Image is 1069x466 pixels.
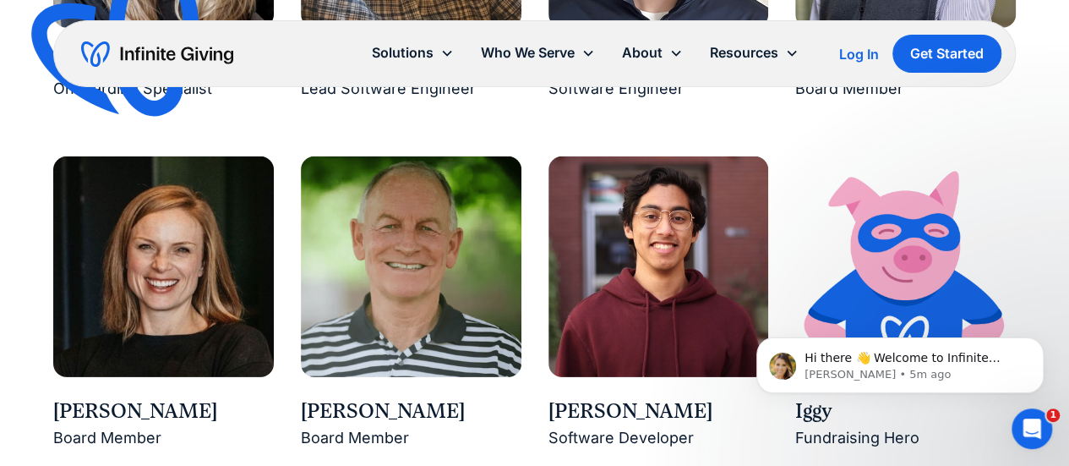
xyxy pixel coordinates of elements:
div: Resources [696,35,812,71]
div: Board Member [301,425,521,452]
div: Fundraising Hero [795,425,1016,452]
span: 1 [1046,408,1060,422]
a: Log In [839,44,879,64]
div: About [608,35,696,71]
div: Who We Serve [481,41,575,64]
div: Board Member [53,425,274,452]
div: Board Member [795,76,1016,102]
div: Solutions [358,35,467,71]
div: Software Engineer [548,76,769,102]
iframe: Intercom live chat [1012,408,1052,449]
iframe: Intercom notifications message [731,302,1069,420]
div: [PERSON_NAME] [301,397,521,426]
div: Software Developer [548,425,769,452]
div: About [622,41,663,64]
div: Log In [839,47,879,61]
div: Solutions [372,41,434,64]
div: Lead Software Engineer [301,76,521,102]
div: [PERSON_NAME] [548,397,769,426]
a: home [81,41,233,68]
a: Get Started [892,35,1001,73]
div: Who We Serve [467,35,608,71]
div: [PERSON_NAME] [53,397,274,426]
div: Resources [710,41,778,64]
